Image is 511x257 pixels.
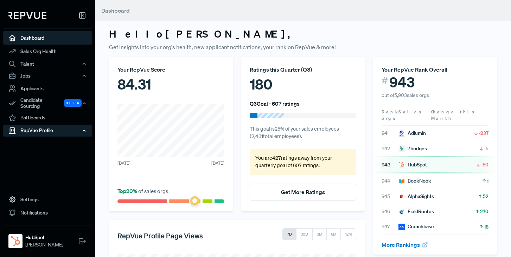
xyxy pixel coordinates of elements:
span: 1 [487,178,488,185]
div: Ratings this Quarter ( Q3 ) [250,65,357,74]
span: Top 20 % [117,187,138,195]
span: 942 [382,145,398,152]
a: Applicants [3,82,92,95]
button: Get More Ratings [250,184,357,200]
h3: Hello [PERSON_NAME] , [109,28,497,40]
img: Crunchbase [398,224,405,230]
div: 7bridges [398,145,427,152]
div: 180 [250,74,357,95]
span: -60 [481,161,488,168]
div: HubSpot [398,161,427,169]
span: Rank [382,109,398,115]
span: Beta [64,99,82,107]
img: HubSpot [398,162,405,168]
span: # [382,74,388,88]
p: You are 427 ratings away from your quarterly goal of 607 ratings . [255,154,351,170]
button: 7D [282,228,296,240]
span: 270 [480,208,488,215]
span: of sales orgs [117,187,168,195]
img: Adlumin [398,130,405,137]
span: -237 [479,130,488,137]
span: 947 [382,223,398,230]
div: BookNook [398,177,431,185]
div: AlphaSights [398,193,434,200]
img: BookNook [398,178,405,184]
button: Talent [3,58,92,70]
span: Change this Month [431,109,475,121]
h5: RepVue Profile Page Views [117,231,203,240]
a: HubSpotHubSpot[PERSON_NAME] [3,225,92,251]
button: Jobs [3,70,92,82]
a: Notifications [3,206,92,219]
span: [DATE] [211,160,224,166]
span: 52 [483,193,488,200]
span: Dashboard [101,7,130,14]
a: Battlecards [3,111,92,125]
strong: HubSpot [25,234,63,241]
div: Candidate Sourcing [3,95,92,111]
span: 18 [484,223,488,230]
button: RepVue Profile [3,125,92,137]
a: Settings [3,193,92,206]
span: [PERSON_NAME] [25,241,63,249]
span: 946 [382,208,398,215]
button: 12M [340,228,356,240]
div: FieldRoutes [398,208,434,215]
button: 6M [326,228,341,240]
img: HubSpot [10,236,21,247]
img: RepVue [8,12,46,19]
img: 7bridges [398,145,405,152]
span: 943 [382,161,398,169]
p: Get insights into your org's health, new applicant notifications, your rank on RepVue & more! [109,43,497,51]
h6: Q3 Goal - 607 ratings [250,100,300,107]
span: Your RepVue Rank Overall [382,66,447,73]
span: 944 [382,177,398,185]
span: out of 5,903 sales orgs [382,92,429,98]
button: 3M [312,228,327,240]
div: Adlumin [398,130,426,137]
div: 84.31 [117,74,224,95]
button: Candidate Sourcing Beta [3,95,92,111]
img: FieldRoutes [398,209,405,215]
span: 941 [382,130,398,137]
a: Dashboard [3,31,92,45]
img: AlphaSights [398,193,405,199]
div: Your RepVue Score [117,65,224,74]
span: 943 [389,74,415,91]
a: More Rankings [382,241,428,248]
span: -5 [484,145,488,152]
p: This goal is 25 % of your sales employees ( 2,431 total employees). [250,125,357,140]
a: Sales Org Health [3,45,92,58]
span: [DATE] [117,160,130,166]
button: 30D [296,228,313,240]
div: Crunchbase [398,223,434,230]
span: Sales orgs [382,109,422,121]
span: 945 [382,193,398,200]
